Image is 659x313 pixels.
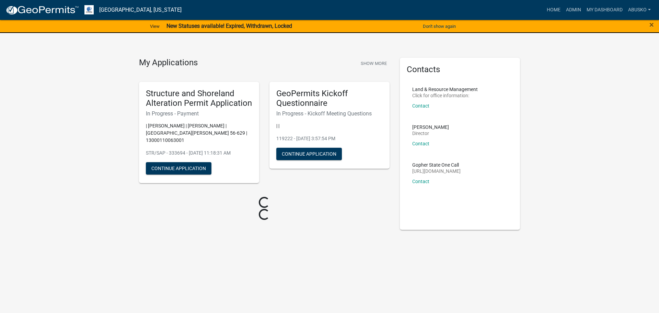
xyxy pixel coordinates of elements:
img: Otter Tail County, Minnesota [84,5,94,14]
button: Continue Application [146,162,211,175]
p: [URL][DOMAIN_NAME] [412,169,461,174]
a: [GEOGRAPHIC_DATA], [US_STATE] [99,4,182,16]
p: [PERSON_NAME] [412,125,449,130]
h6: In Progress - Kickoff Meeting Questions [276,110,383,117]
span: × [649,20,654,30]
button: Continue Application [276,148,342,160]
a: Contact [412,103,429,109]
p: | | [276,122,383,130]
p: Click for office information: [412,93,478,98]
button: Close [649,21,654,29]
a: Home [544,3,563,16]
a: View [147,21,162,32]
a: abusko [625,3,654,16]
p: 119222 - [DATE] 3:57:54 PM [276,135,383,142]
p: Land & Resource Management [412,87,478,92]
p: Director [412,131,449,136]
h5: Contacts [407,65,513,75]
a: My Dashboard [584,3,625,16]
h6: In Progress - Payment [146,110,252,117]
button: Show More [358,58,390,69]
a: Admin [563,3,584,16]
strong: New Statuses available! Expired, Withdrawn, Locked [166,23,292,29]
p: STR/SAP - 333694 - [DATE] 11:18:31 AM [146,149,252,157]
p: Gopher State One Call [412,163,461,167]
a: Contact [412,141,429,146]
h4: My Applications [139,58,198,68]
h5: Structure and Shoreland Alteration Permit Application [146,89,252,109]
h5: GeoPermits Kickoff Questionnaire [276,89,383,109]
button: Don't show again [420,21,459,32]
p: | [PERSON_NAME] | [PERSON_NAME] | [GEOGRAPHIC_DATA][PERSON_NAME] 56-629 | 13000110063001 [146,122,252,144]
a: Contact [412,179,429,184]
